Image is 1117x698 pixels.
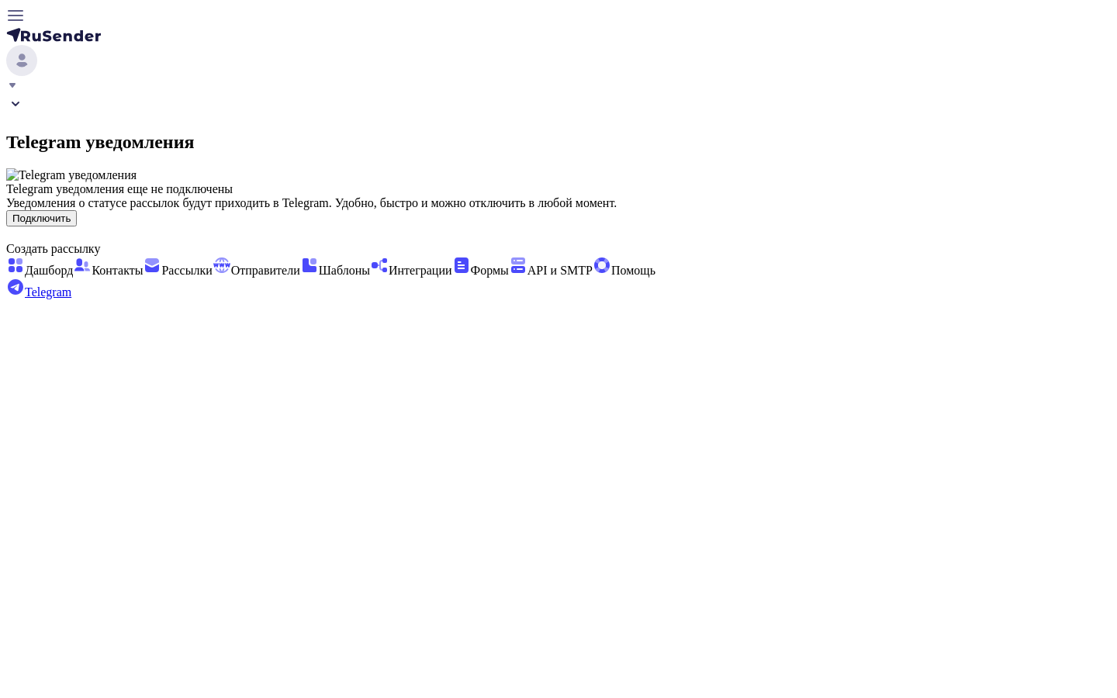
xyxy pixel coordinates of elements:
button: Подключить [6,210,77,226]
a: Telegram [6,285,71,299]
span: Помощь [611,264,655,277]
div: Telegram уведомления еще не подключены [6,182,1111,196]
span: Отправители [231,264,300,277]
span: Дашборд [25,264,73,277]
span: Рассылки [161,264,212,277]
span: Telegram [25,285,71,299]
span: Шаблоны [319,264,370,277]
span: API и SMTP [527,264,593,277]
span: Контакты [92,264,143,277]
h2: Telegram уведомления [6,132,1111,153]
span: Формы [471,264,509,277]
span: Создать рассылку [6,242,100,255]
img: Telegram уведомления [6,168,137,182]
span: Интеграции [389,264,452,277]
div: Уведомления о статусе рассылок будут приходить в Telegram. Удобно, быстро и можно отключить в люб... [6,196,1111,210]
